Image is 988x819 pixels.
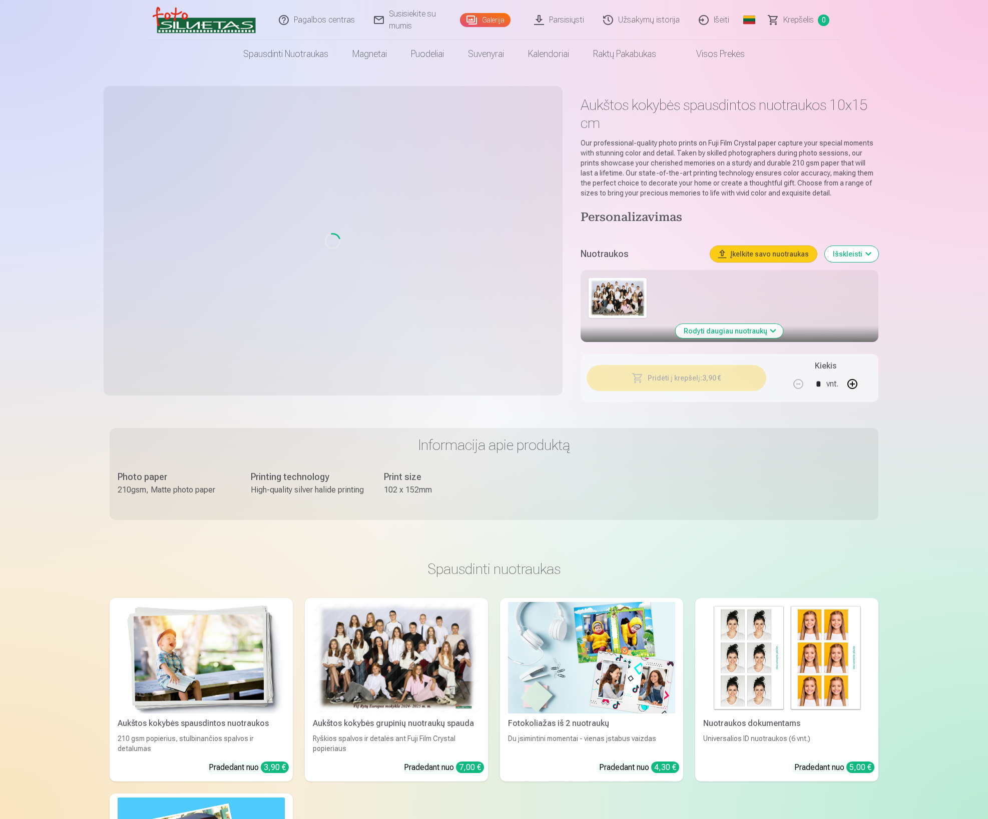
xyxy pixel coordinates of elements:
[209,761,289,773] div: Pradedant nuo
[251,484,364,496] div: High-quality silver halide printing
[676,324,783,338] button: Rodyti daugiau nuotraukų
[825,246,878,262] button: Išskleisti
[456,40,516,68] a: Suvenyrai
[599,761,679,773] div: Pradedant nuo
[826,372,838,396] div: vnt.
[305,598,488,781] a: Aukštos kokybės grupinių nuotraukų spaudaRyškios spalvos ir detalės ant Fuji Film Crystal popieri...
[114,717,289,729] div: Aukštos kokybės spausdintos nuotraukos
[114,733,289,753] div: 210 gsm popierius, stulbinančios spalvos ir detalumas
[581,247,702,261] h5: Nuotraukos
[460,13,511,27] a: Galerija
[384,484,497,496] div: 102 x 152mm
[695,598,878,781] a: Nuotraukos dokumentamsNuotraukos dokumentamsUniversalios ID nuotraukos (6 vnt.)Pradedant nuo 5,00 €
[309,733,484,753] div: Ryškios spalvos ir detalės ant Fuji Film Crystal popieriaus
[668,40,757,68] a: Visos prekės
[818,14,829,26] span: 0
[651,761,679,773] div: 4,30 €
[794,761,874,773] div: Pradedant nuo
[118,470,231,484] div: Photo paper
[456,761,484,773] div: 7,00 €
[118,484,231,496] div: 210gsm, Matte photo paper
[399,40,456,68] a: Puodeliai
[261,761,289,773] div: 3,90 €
[404,761,484,773] div: Pradedant nuo
[699,717,874,729] div: Nuotraukos dokumentams
[703,602,870,713] img: Nuotraukos dokumentams
[508,602,675,713] img: Fotokoliažas iš 2 nuotraukų
[504,733,679,753] div: Du įsimintini momentai - vienas įstabus vaizdas
[699,733,874,753] div: Universalios ID nuotraukos (6 vnt.)
[581,210,878,226] h4: Personalizavimas
[118,602,285,713] img: Aukštos kokybės spausdintos nuotraukos
[587,365,766,391] button: Pridėti į krepšelį:3,90 €
[783,14,814,26] span: Krepšelis
[516,40,581,68] a: Kalendoriai
[340,40,399,68] a: Magnetai
[846,761,874,773] div: 5,00 €
[231,40,340,68] a: Spausdinti nuotraukas
[581,40,668,68] a: Raktų pakabukas
[309,717,484,729] div: Aukštos kokybės grupinių nuotraukų spauda
[251,470,364,484] div: Printing technology
[153,4,256,36] img: /v3
[118,560,870,578] h3: Spausdinti nuotraukas
[500,598,683,781] a: Fotokoliažas iš 2 nuotraukųFotokoliažas iš 2 nuotraukųDu įsimintini momentai - vienas įstabus vai...
[815,360,836,372] h5: Kiekis
[110,598,293,781] a: Aukštos kokybės spausdintos nuotraukos Aukštos kokybės spausdintos nuotraukos210 gsm popierius, s...
[384,470,497,484] div: Print size
[581,96,878,132] h1: Aukštos kokybės spausdintos nuotraukos 10x15 cm
[504,717,679,729] div: Fotokoliažas iš 2 nuotraukų
[710,246,817,262] button: Įkelkite savo nuotraukas
[118,436,870,454] h3: Informacija apie produktą
[581,138,878,198] p: Our professional-quality photo prints on Fuji Film Crystal paper capture your special moments wit...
